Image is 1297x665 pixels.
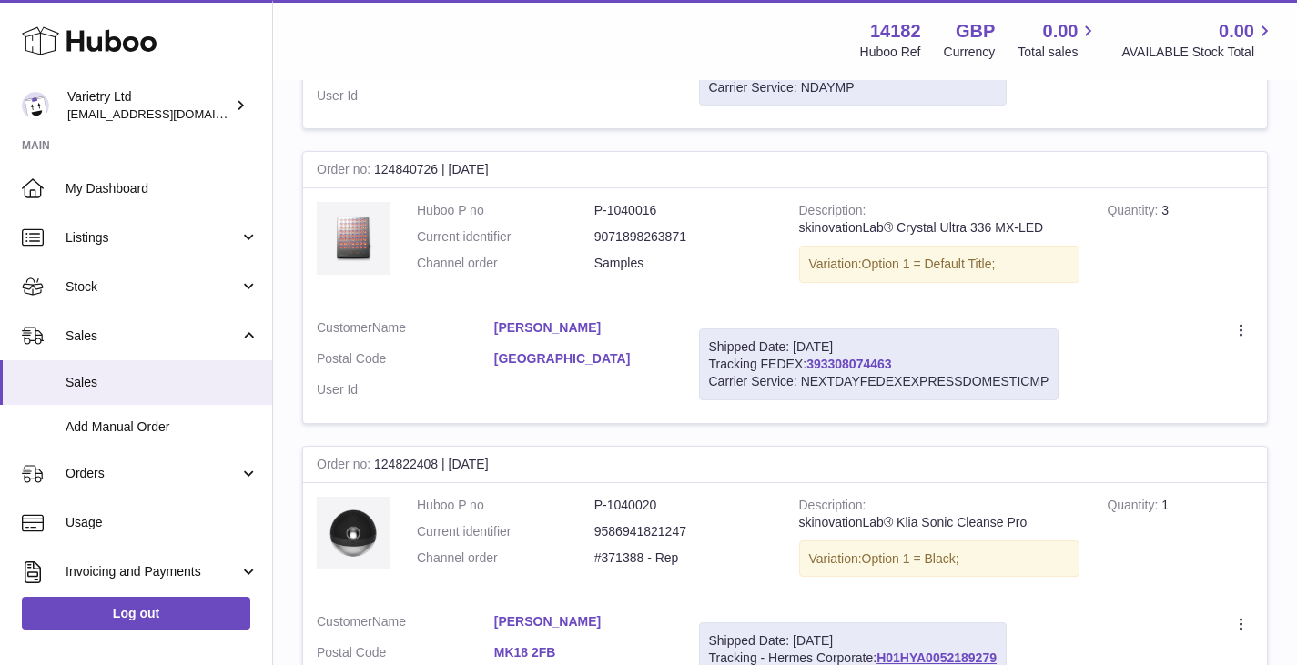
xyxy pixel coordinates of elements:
[709,338,1049,356] div: Shipped Date: [DATE]
[494,644,672,661] a: MK18 2FB
[66,374,258,391] span: Sales
[594,202,772,219] dd: P-1040016
[1093,188,1267,306] td: 3
[66,180,258,197] span: My Dashboard
[876,650,997,665] a: H01HYA0052189279
[317,613,494,635] dt: Name
[1093,483,1267,600] td: 1
[870,19,921,44] strong: 14182
[709,373,1049,390] div: Carrier Service: NEXTDAYFEDEXEXPRESSDOMESTICMP
[956,19,995,44] strong: GBP
[862,551,959,566] span: Option 1 = Black;
[1018,19,1099,61] a: 0.00 Total sales
[417,255,594,272] dt: Channel order
[1121,44,1275,61] span: AVAILABLE Stock Total
[709,632,997,650] div: Shipped Date: [DATE]
[1219,19,1254,44] span: 0.00
[594,255,772,272] dd: Samples
[494,613,672,630] a: [PERSON_NAME]
[317,497,390,569] img: KliaPro-Black-1.jpg
[594,523,772,540] dd: 9586941821247
[303,152,1267,188] div: 124840726 | [DATE]
[66,465,239,482] span: Orders
[594,497,772,514] dd: P-1040020
[66,327,239,345] span: Sales
[494,350,672,368] a: [GEOGRAPHIC_DATA]
[1018,44,1099,61] span: Total sales
[799,498,866,517] strong: Description
[1107,203,1161,222] strong: Quantity
[317,320,372,335] span: Customer
[303,447,1267,483] div: 124822408 | [DATE]
[22,597,250,630] a: Log out
[594,549,772,567] dd: #371388 - Rep
[317,87,494,105] dt: User Id
[417,202,594,219] dt: Huboo P no
[862,257,996,271] span: Option 1 = Default Title;
[317,614,372,629] span: Customer
[417,549,594,567] dt: Channel order
[67,88,231,123] div: Varietry Ltd
[317,457,374,476] strong: Order no
[317,350,494,372] dt: Postal Code
[799,540,1080,578] div: Variation:
[22,92,49,119] img: leith@varietry.com
[417,523,594,540] dt: Current identifier
[417,497,594,514] dt: Huboo P no
[317,162,374,181] strong: Order no
[66,278,239,296] span: Stock
[66,514,258,531] span: Usage
[66,418,258,436] span: Add Manual Order
[66,229,239,247] span: Listings
[317,319,494,341] dt: Name
[799,203,866,222] strong: Description
[1121,19,1275,61] a: 0.00 AVAILABLE Stock Total
[317,381,494,398] dt: User Id
[594,228,772,246] dd: 9071898263871
[66,563,239,580] span: Invoicing and Payments
[944,44,996,61] div: Currency
[494,319,672,337] a: [PERSON_NAME]
[799,514,1080,531] div: skinovationLab® Klia Sonic Cleanse Pro
[806,357,891,371] a: 393308074463
[799,246,1080,283] div: Variation:
[417,228,594,246] dt: Current identifier
[1043,19,1079,44] span: 0.00
[317,202,390,275] img: Crystal-3a.jpg
[699,328,1059,400] div: Tracking FEDEX:
[860,44,921,61] div: Huboo Ref
[709,79,997,96] div: Carrier Service: NDAYMP
[67,106,268,121] span: [EMAIL_ADDRESS][DOMAIN_NAME]
[799,219,1080,237] div: skinovationLab® Crystal Ultra 336 MX-LED
[1107,498,1161,517] strong: Quantity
